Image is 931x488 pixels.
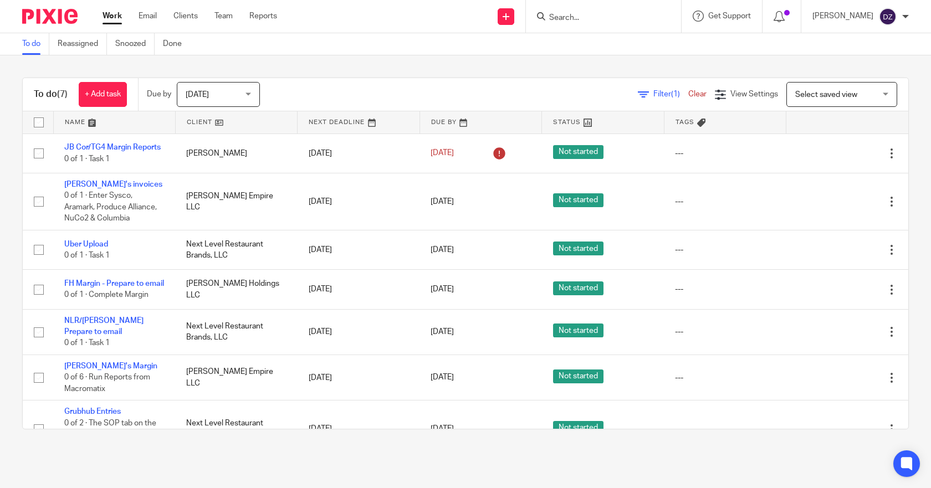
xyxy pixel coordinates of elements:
span: Not started [553,145,603,159]
span: (7) [57,90,68,99]
img: svg%3E [879,8,897,25]
td: Next Level Restaurant Brands, LLC [175,230,297,269]
span: 0 of 1 · Task 1 [64,340,110,347]
td: [DATE] [298,270,420,309]
td: [PERSON_NAME] [175,133,297,173]
a: + Add task [79,82,127,107]
a: Grubhub Entries [64,408,121,415]
a: [PERSON_NAME]'s invoices [64,181,162,188]
td: [DATE] [298,173,420,230]
td: [DATE] [298,133,420,173]
td: [PERSON_NAME] Holdings LLC [175,270,297,309]
span: 0 of 1 · Enter Sysco, Aramark, Produce Alliance, NuCo2 & Columbia [64,192,157,223]
td: Next Level Restaurant Brands, LLC [175,400,297,458]
span: Not started [553,193,603,207]
td: [PERSON_NAME] Empire LLC [175,355,297,400]
span: [DATE] [431,328,454,336]
a: Email [139,11,157,22]
td: [DATE] [298,400,420,458]
span: [DATE] [431,374,454,382]
a: Done [163,33,190,55]
a: Clear [688,90,707,98]
span: Tags [676,119,694,125]
span: [DATE] [431,150,454,157]
a: NLR/[PERSON_NAME] Prepare to email [64,317,144,336]
a: Team [214,11,233,22]
div: --- [675,372,775,383]
span: Filter [653,90,688,98]
div: --- [675,423,775,434]
div: --- [675,148,775,159]
span: Not started [553,369,603,383]
span: Select saved view [795,91,857,99]
a: Snoozed [115,33,155,55]
span: (1) [671,90,680,98]
a: [PERSON_NAME]'s Margin [64,362,157,370]
a: Work [103,11,122,22]
a: Clients [173,11,198,22]
td: [DATE] [298,230,420,269]
span: Not started [553,323,603,337]
input: Search [548,13,648,23]
span: Not started [553,421,603,435]
span: [DATE] [431,425,454,433]
span: [DATE] [431,286,454,294]
p: Due by [147,89,171,100]
div: --- [675,196,775,207]
span: 0 of 1 · Complete Margin [64,291,149,299]
td: [PERSON_NAME] Empire LLC [175,173,297,230]
td: [DATE] [298,355,420,400]
div: --- [675,244,775,255]
span: Not started [553,281,603,295]
span: 0 of 1 · Task 1 [64,251,110,259]
span: 0 of 6 · Run Reports from Macromatix [64,374,150,393]
span: [DATE] [431,246,454,254]
div: --- [675,284,775,295]
a: Reports [249,11,277,22]
p: [PERSON_NAME] [812,11,873,22]
span: [DATE] [186,91,209,99]
a: FH Margin - Prepare to email [64,280,164,287]
span: 0 of 2 · The SOP tab on the Grubhub TEMPLATE has instructions [64,419,156,450]
span: View Settings [730,90,778,98]
div: --- [675,326,775,337]
h1: To do [34,89,68,100]
img: Pixie [22,9,78,24]
td: Next Level Restaurant Brands, LLC [175,309,297,355]
a: To do [22,33,49,55]
a: JB Cor/TG4 Margin Reports [64,143,161,151]
span: [DATE] [431,198,454,206]
span: 0 of 1 · Task 1 [64,155,110,163]
td: [DATE] [298,309,420,355]
a: Uber Upload [64,240,108,248]
span: Not started [553,242,603,255]
a: Reassigned [58,33,107,55]
span: Get Support [708,12,751,20]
